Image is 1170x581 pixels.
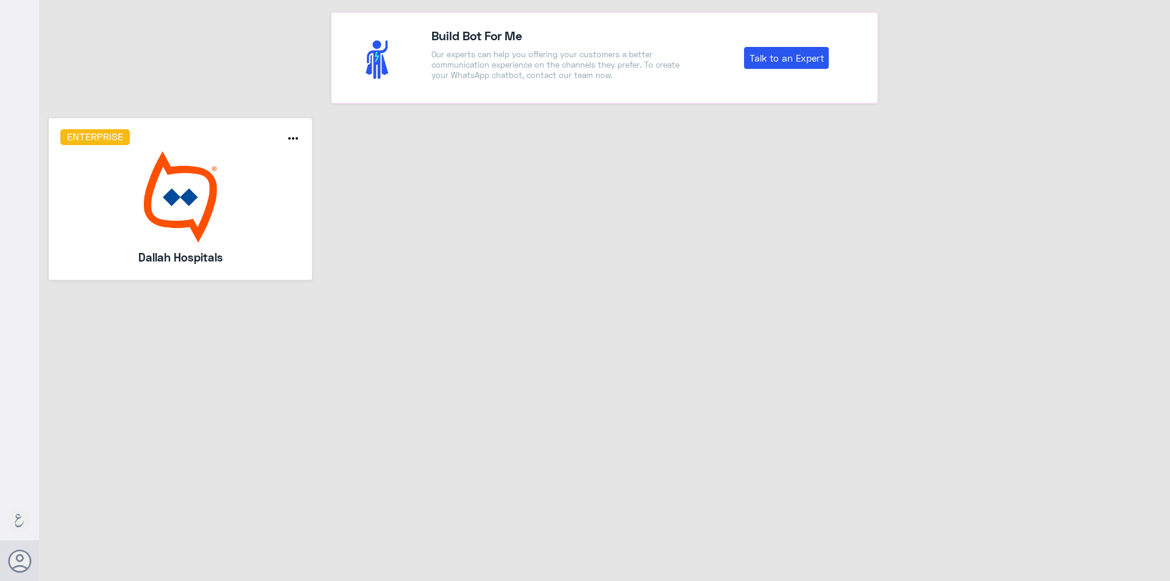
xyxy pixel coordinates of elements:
[431,26,686,45] h4: Build Bot For Me
[93,249,268,266] h5: Dallah Hospitals
[60,151,301,243] img: bot image
[744,47,829,69] a: Talk to an Expert
[8,549,31,572] button: Avatar
[60,129,130,145] h6: Enterprise
[286,131,300,146] i: more_horiz
[286,131,300,149] button: more_horiz
[431,49,686,80] p: Our experts can help you offering your customers a better communication experience on the channel...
